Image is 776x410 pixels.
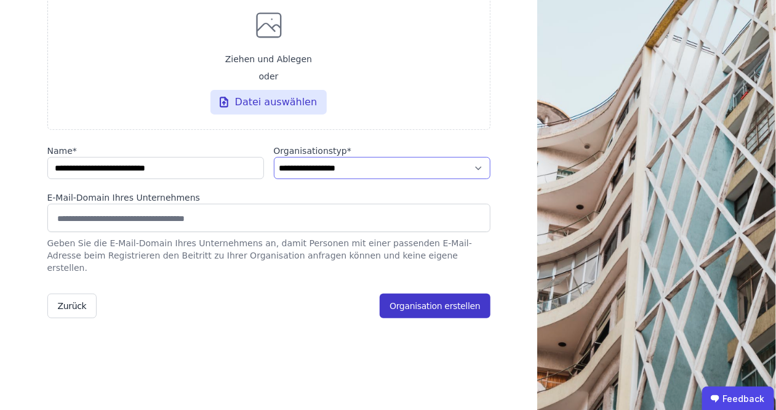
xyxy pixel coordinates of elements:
div: Geben Sie die E-Mail-Domain Ihres Unternehmens an, damit Personen mit einer passenden E-Mail-Adre... [47,232,490,274]
button: Organisation erstellen [380,294,490,318]
button: Zurück [47,294,97,318]
span: oder [259,70,279,82]
label: audits.requiredField [47,145,264,157]
div: Datei auswählen [210,90,327,115]
label: audits.requiredField [274,145,490,157]
div: E-Mail-Domain Ihres Unternehmens [47,191,490,204]
span: Ziehen und Ablegen [225,53,312,65]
